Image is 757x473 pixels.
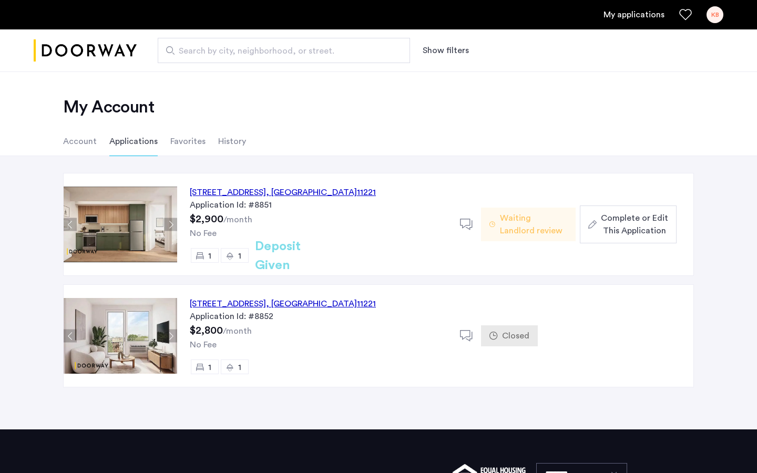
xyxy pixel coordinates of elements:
h2: My Account [63,97,694,118]
span: 1 [238,363,241,372]
button: Previous apartment [64,218,77,231]
sub: /month [223,215,252,224]
li: Account [63,127,97,156]
button: Next apartment [164,330,177,343]
a: Favorites [679,8,692,21]
span: Search by city, neighborhood, or street. [179,45,381,57]
a: Cazamio logo [34,31,137,70]
span: $2,800 [190,325,223,336]
h2: Deposit Given [255,237,339,275]
span: , [GEOGRAPHIC_DATA] [266,188,357,197]
img: Apartment photo [64,187,177,262]
li: Favorites [170,127,206,156]
span: Closed [502,330,529,342]
span: 1 [238,252,241,260]
a: My application [603,8,664,21]
li: History [218,127,246,156]
sub: /month [223,327,252,335]
div: [STREET_ADDRESS] 11221 [190,297,376,310]
button: button [580,205,677,243]
span: No Fee [190,341,217,349]
img: Apartment photo [64,298,177,374]
span: 1 [208,252,211,260]
span: No Fee [190,229,217,238]
button: Previous apartment [64,330,77,343]
div: Application Id: #8852 [190,310,447,323]
img: logo [34,31,137,70]
span: $2,900 [190,214,223,224]
span: , [GEOGRAPHIC_DATA] [266,300,357,308]
span: 1 [208,363,211,372]
button: Show or hide filters [423,44,469,57]
li: Applications [109,127,158,156]
input: Apartment Search [158,38,410,63]
button: Next apartment [164,218,177,231]
div: [STREET_ADDRESS] 11221 [190,186,376,199]
span: Waiting Landlord review [500,212,567,237]
span: Complete or Edit This Application [601,212,668,237]
div: KB [707,6,723,23]
div: Application Id: #8851 [190,199,447,211]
